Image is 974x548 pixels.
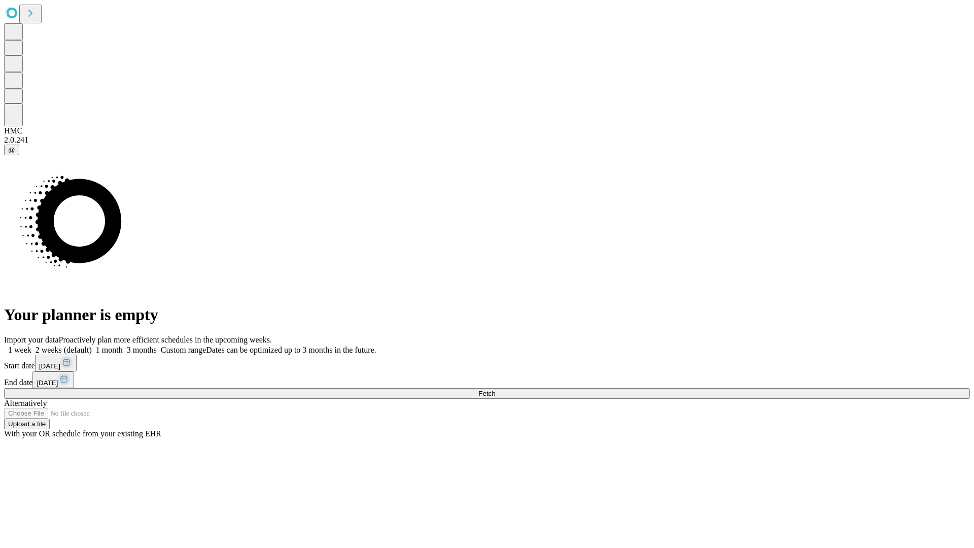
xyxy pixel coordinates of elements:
[4,429,161,438] span: With your OR schedule from your existing EHR
[37,379,58,387] span: [DATE]
[8,146,15,154] span: @
[32,371,74,388] button: [DATE]
[4,419,50,429] button: Upload a file
[36,346,92,354] span: 2 weeks (default)
[35,355,77,371] button: [DATE]
[39,362,60,370] span: [DATE]
[59,335,272,344] span: Proactively plan more efficient schedules in the upcoming weeks.
[4,305,970,324] h1: Your planner is empty
[4,388,970,399] button: Fetch
[4,145,19,155] button: @
[206,346,376,354] span: Dates can be optimized up to 3 months in the future.
[8,346,31,354] span: 1 week
[127,346,157,354] span: 3 months
[4,355,970,371] div: Start date
[4,371,970,388] div: End date
[4,399,47,407] span: Alternatively
[96,346,123,354] span: 1 month
[478,390,495,397] span: Fetch
[4,126,970,135] div: HMC
[161,346,206,354] span: Custom range
[4,135,970,145] div: 2.0.241
[4,335,59,344] span: Import your data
